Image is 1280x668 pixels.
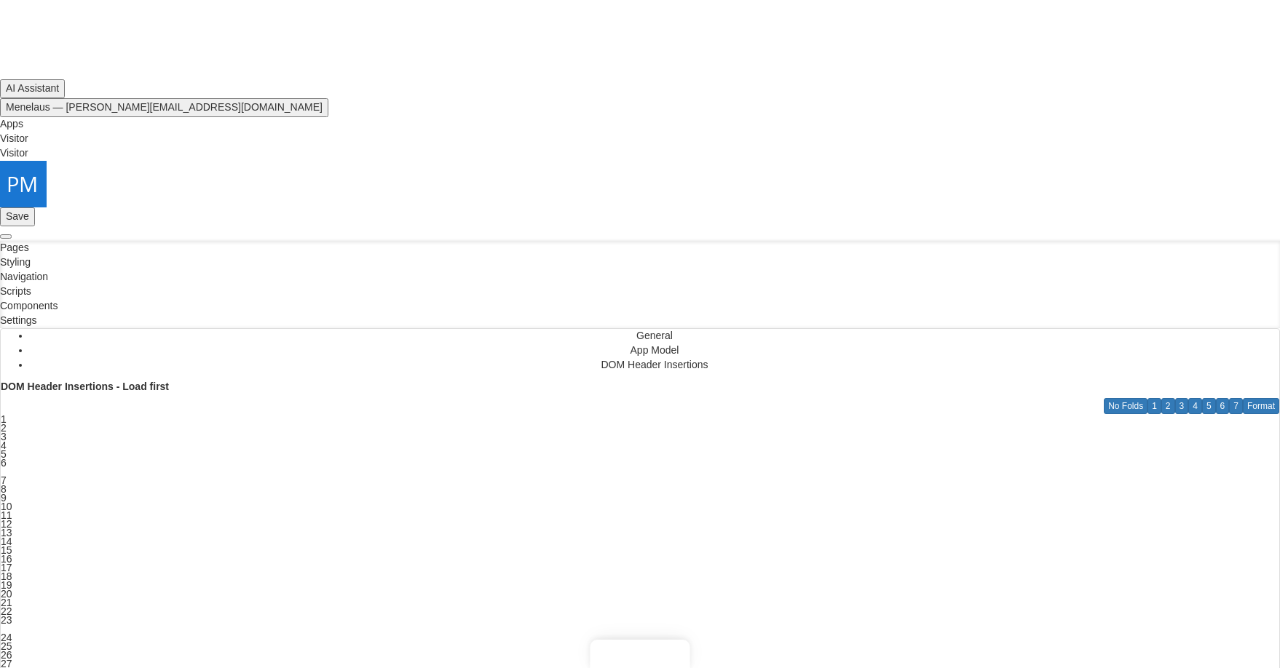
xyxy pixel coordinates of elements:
[1,587,38,596] div: 20
[1,448,38,456] div: 5
[1,640,38,648] div: 25
[6,101,63,113] span: Menelaus —
[601,359,708,370] span: DOM Header Insertions
[1243,398,1279,414] button: Format
[1,648,38,657] div: 26
[1,613,38,631] div: 23
[1202,398,1216,414] button: 5
[1,413,38,421] div: 1
[1,631,38,640] div: 24
[1,561,38,570] div: 17
[1147,398,1161,414] button: 1
[1,578,38,587] div: 19
[1104,398,1147,414] button: No Folds
[1,509,38,517] div: 11
[1229,398,1243,414] button: 7
[1175,398,1189,414] button: 3
[1,381,169,392] span: DOM Header Insertions - Load first
[1,421,38,430] div: 2
[1216,398,1230,414] button: 6
[636,330,673,341] span: General
[1,456,38,474] div: 6
[1,535,38,544] div: 14
[1,596,38,605] div: 21
[1,482,38,491] div: 8
[1,517,38,526] div: 12
[1,491,38,500] div: 9
[1188,398,1202,414] button: 4
[1,605,38,613] div: 22
[1,552,38,561] div: 16
[1,430,38,439] div: 3
[1161,398,1175,414] button: 2
[1,526,38,535] div: 13
[1,544,38,552] div: 15
[1,500,38,509] div: 10
[631,344,679,356] span: App Model
[1,474,38,482] div: 7
[1,570,38,578] div: 18
[66,101,322,113] span: [PERSON_NAME][EMAIL_ADDRESS][DOMAIN_NAME]
[1,439,38,448] div: 4
[1,657,38,666] div: 27
[6,82,59,94] span: AI Assistant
